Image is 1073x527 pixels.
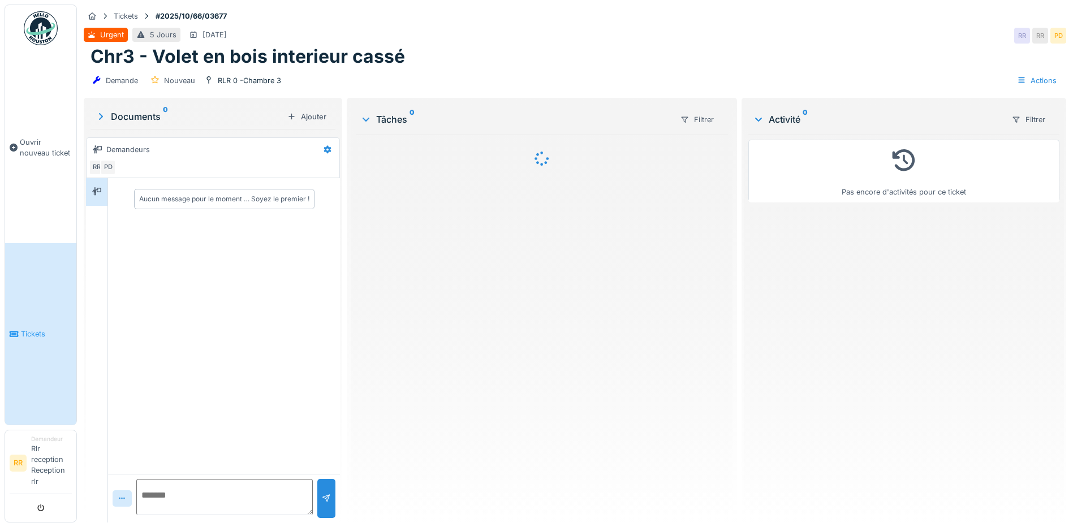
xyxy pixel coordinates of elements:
[151,11,231,21] strong: #2025/10/66/03677
[89,159,105,175] div: RR
[114,11,138,21] div: Tickets
[1007,111,1050,128] div: Filtrer
[202,29,227,40] div: [DATE]
[106,75,138,86] div: Demande
[100,159,116,175] div: PD
[753,113,1002,126] div: Activité
[164,75,195,86] div: Nouveau
[24,11,58,45] img: Badge_color-CXgf-gQk.svg
[1012,72,1062,89] div: Actions
[150,29,176,40] div: 5 Jours
[756,145,1052,197] div: Pas encore d'activités pour ce ticket
[21,329,72,339] span: Tickets
[91,46,405,67] h1: Chr3 - Volet en bois interieur cassé
[5,51,76,243] a: Ouvrir nouveau ticket
[803,113,808,126] sup: 0
[95,110,283,123] div: Documents
[218,75,281,86] div: RLR 0 -Chambre 3
[139,194,309,204] div: Aucun message pour le moment … Soyez le premier !
[1032,28,1048,44] div: RR
[10,455,27,472] li: RR
[5,243,76,424] a: Tickets
[31,435,72,491] li: Rlr reception Reception rlr
[360,113,671,126] div: Tâches
[100,29,124,40] div: Urgent
[410,113,415,126] sup: 0
[31,435,72,443] div: Demandeur
[675,111,719,128] div: Filtrer
[163,110,168,123] sup: 0
[10,435,72,494] a: RR DemandeurRlr reception Reception rlr
[106,144,150,155] div: Demandeurs
[1050,28,1066,44] div: PD
[20,137,72,158] span: Ouvrir nouveau ticket
[1014,28,1030,44] div: RR
[283,109,331,124] div: Ajouter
